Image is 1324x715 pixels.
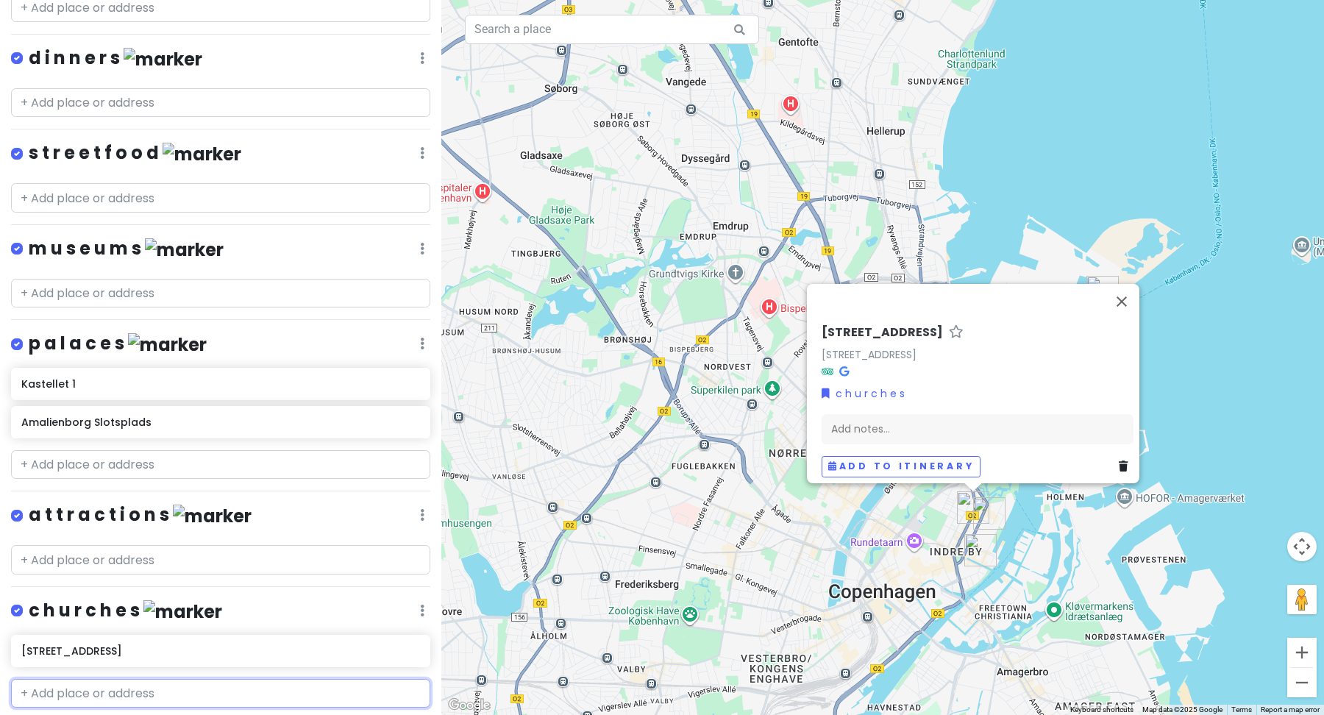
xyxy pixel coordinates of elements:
[163,143,241,166] img: marker
[1287,668,1317,697] button: Zoom out
[1287,638,1317,667] button: Zoom in
[173,505,252,527] img: marker
[949,325,964,341] a: Star place
[465,15,759,44] input: Search a place
[29,237,224,261] h4: m u s e u m s
[21,644,419,658] h6: [STREET_ADDRESS]
[445,696,494,715] a: Open this area in Google Maps (opens a new window)
[11,545,430,575] input: + Add place or address
[1086,276,1119,308] div: Oceankaj Cruise Terminal 1
[29,141,241,166] h4: s t r e e t f o o d
[822,414,1133,445] div: Add notes...
[128,333,207,356] img: marker
[822,325,943,341] h6: [STREET_ADDRESS]
[822,385,905,402] a: c h u r c h e s
[143,600,222,623] img: marker
[11,183,430,213] input: + Add place or address
[11,88,430,118] input: + Add place or address
[29,599,222,623] h4: c h u r c h e s
[11,279,430,308] input: + Add place or address
[445,696,494,715] img: Google
[29,332,207,356] h4: p a l a c e s
[964,534,997,566] div: Hotel Bethel
[145,238,224,261] img: marker
[973,497,1006,530] div: Amalienborg Slotsplads
[1119,459,1133,475] a: Delete place
[1142,705,1222,714] span: Map data ©2025 Google
[29,503,252,527] h4: a t t r a c t i o n s
[1070,705,1133,715] button: Keyboard shortcuts
[822,347,917,362] a: [STREET_ADDRESS]
[1287,532,1317,561] button: Map camera controls
[21,377,419,391] h6: Kastellet 1
[957,491,989,524] div: Frederiksgade 4
[21,416,419,429] h6: Amalienborg Slotsplads
[1261,705,1320,714] a: Report a map error
[124,48,202,71] img: marker
[822,456,980,477] button: Add to itinerary
[11,450,430,480] input: + Add place or address
[839,366,849,377] i: Google Maps
[1104,284,1139,319] button: Close
[29,46,202,71] h4: d i n n e r s
[1287,585,1317,614] button: Drag Pegman onto the map to open Street View
[822,366,833,377] i: Tripadvisor
[11,679,430,708] input: + Add place or address
[1231,705,1252,714] a: Terms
